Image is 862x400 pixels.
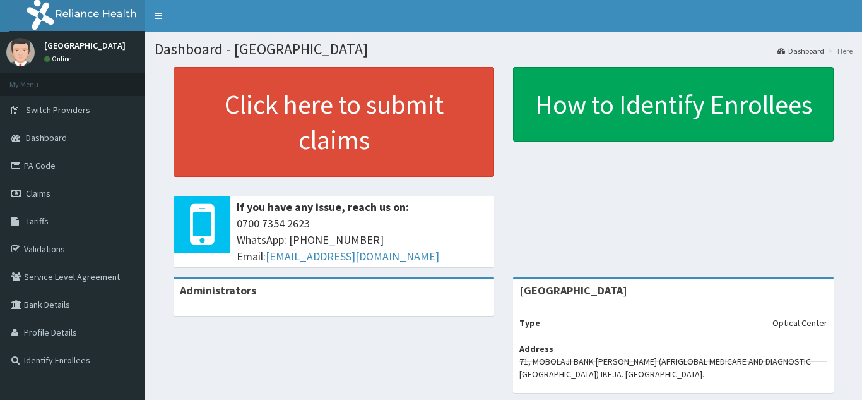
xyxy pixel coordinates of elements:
[174,67,494,177] a: Click here to submit claims
[519,343,553,355] b: Address
[825,45,853,56] li: Here
[6,38,35,66] img: User Image
[237,215,488,264] span: 0700 7354 2623 WhatsApp: [PHONE_NUMBER] Email:
[519,355,827,380] p: 71, MOBOLAJI BANK [PERSON_NAME] (AFRIGLOBAL MEDICARE AND DIAGNOSTIC [GEOGRAPHIC_DATA]) IKEJA. [GE...
[26,132,67,143] span: Dashboard
[44,41,126,50] p: [GEOGRAPHIC_DATA]
[266,249,439,264] a: [EMAIL_ADDRESS][DOMAIN_NAME]
[519,283,627,298] strong: [GEOGRAPHIC_DATA]
[180,283,256,298] b: Administrators
[26,215,49,227] span: Tariffs
[155,41,853,58] h1: Dashboard - [GEOGRAPHIC_DATA]
[772,317,827,329] p: Optical Center
[777,45,824,56] a: Dashboard
[519,317,540,329] b: Type
[26,188,50,199] span: Claims
[26,104,90,116] span: Switch Providers
[237,200,409,214] b: If you have any issue, reach us on:
[513,67,834,142] a: How to Identify Enrollees
[44,54,74,63] a: Online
